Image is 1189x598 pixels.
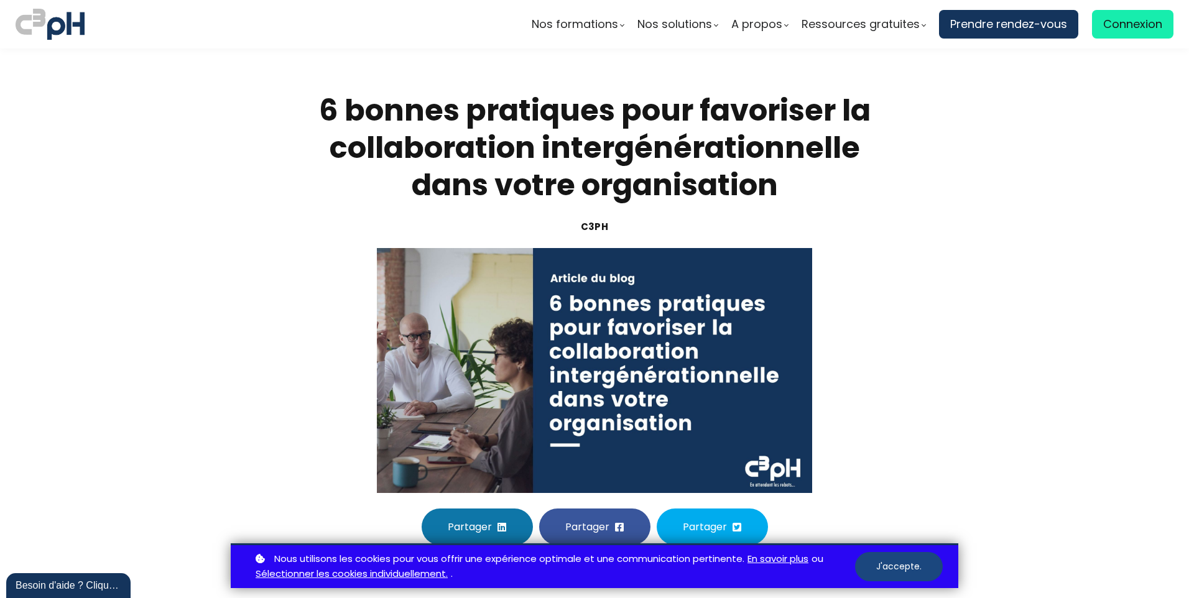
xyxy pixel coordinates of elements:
span: Ressources gratuites [802,15,920,34]
div: C3pH [305,219,884,234]
img: fdbf0c29a41ad978ff0b1c5a6751db2b.jpeg [377,248,812,493]
button: Partager [657,508,768,545]
span: Nos solutions [637,15,712,34]
span: Nos formations [532,15,618,34]
span: Nous utilisons les cookies pour vous offrir une expérience optimale et une communication pertinente. [274,551,744,567]
img: logo C3PH [16,6,85,42]
button: Partager [539,508,650,545]
a: Sélectionner les cookies individuellement. [256,566,448,582]
span: Partager [448,519,492,535]
button: J'accepte. [855,552,943,581]
a: Connexion [1092,10,1173,39]
p: ou . [252,551,855,582]
span: Partager [565,519,609,535]
span: A propos [731,15,782,34]
span: Prendre rendez-vous [950,15,1067,34]
a: En savoir plus [747,551,808,567]
a: Prendre rendez-vous [939,10,1078,39]
button: Partager [422,508,533,545]
span: Partager [683,519,727,535]
h1: 6 bonnes pratiques pour favoriser la collaboration intergénérationnelle dans votre organisation [305,92,884,204]
span: Connexion [1103,15,1162,34]
iframe: chat widget [6,571,133,598]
